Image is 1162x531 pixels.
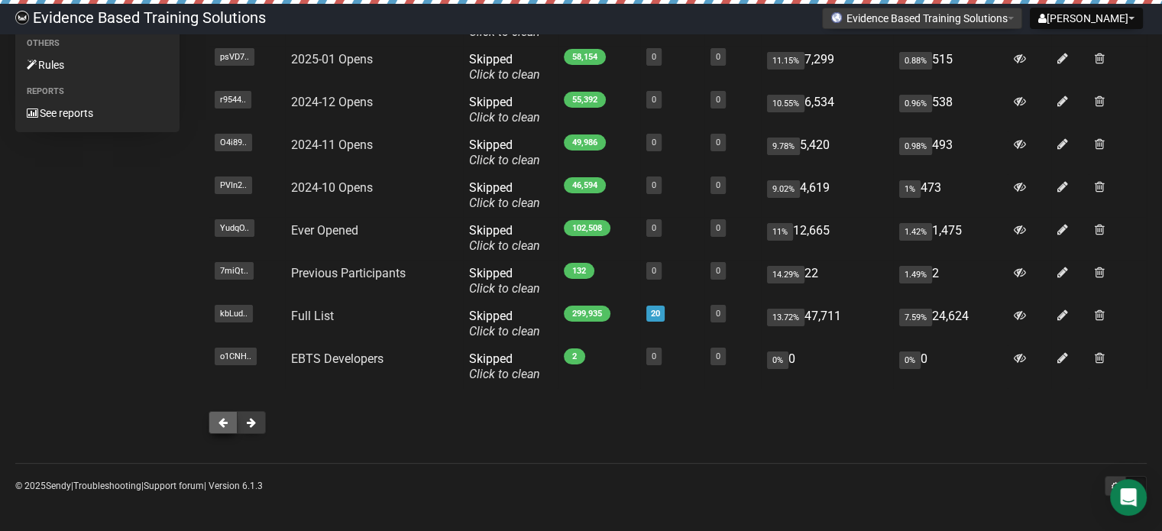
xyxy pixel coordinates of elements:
[716,266,720,276] a: 0
[652,351,656,361] a: 0
[469,238,540,253] a: Click to clean
[899,351,921,369] span: 0%
[761,131,893,174] td: 5,420
[564,220,610,236] span: 102,508
[716,309,720,319] a: 0
[46,481,71,491] a: Sendy
[893,217,1008,260] td: 1,475
[761,303,893,345] td: 47,711
[761,46,893,89] td: 7,299
[893,345,1008,388] td: 0
[291,138,373,152] a: 2024-11 Opens
[761,174,893,217] td: 4,619
[822,8,1022,29] button: Evidence Based Training Solutions
[899,180,921,198] span: 1%
[564,177,606,193] span: 46,594
[767,266,804,283] span: 14.29%
[767,223,793,241] span: 11%
[469,52,540,82] span: Skipped
[652,52,656,62] a: 0
[291,266,406,280] a: Previous Participants
[564,348,585,364] span: 2
[652,223,656,233] a: 0
[564,263,594,279] span: 132
[469,95,540,125] span: Skipped
[15,53,180,77] a: Rules
[893,131,1008,174] td: 493
[899,309,932,326] span: 7.59%
[215,348,257,365] span: o1CNH..
[291,95,373,109] a: 2024-12 Opens
[893,89,1008,131] td: 538
[761,89,893,131] td: 6,534
[215,134,252,151] span: O4i89..
[893,260,1008,303] td: 2
[291,52,373,66] a: 2025-01 Opens
[767,351,788,369] span: 0%
[1030,8,1143,29] button: [PERSON_NAME]
[291,351,384,366] a: EBTS Developers
[830,11,843,24] img: favicons
[291,180,373,195] a: 2024-10 Opens
[15,34,180,53] li: Others
[215,262,254,280] span: 7miQt..
[469,266,540,296] span: Skipped
[652,266,656,276] a: 0
[893,46,1008,89] td: 515
[761,217,893,260] td: 12,665
[215,91,251,108] span: r9544..
[469,223,540,253] span: Skipped
[291,309,334,323] a: Full List
[899,266,932,283] span: 1.49%
[767,95,804,112] span: 10.55%
[215,305,253,322] span: kbLud..
[767,309,804,326] span: 13.72%
[144,481,204,491] a: Support forum
[564,92,606,108] span: 55,392
[652,180,656,190] a: 0
[652,138,656,147] a: 0
[215,48,254,66] span: psVD7..
[469,324,540,338] a: Click to clean
[899,223,932,241] span: 1.42%
[761,260,893,303] td: 22
[564,49,606,65] span: 58,154
[469,67,540,82] a: Click to clean
[761,345,893,388] td: 0
[893,303,1008,345] td: 24,624
[469,351,540,381] span: Skipped
[899,52,932,70] span: 0.88%
[767,180,800,198] span: 9.02%
[716,52,720,62] a: 0
[651,309,660,319] a: 20
[15,478,263,494] p: © 2025 | | | Version 6.1.3
[716,138,720,147] a: 0
[469,309,540,338] span: Skipped
[15,101,180,125] a: See reports
[767,138,800,155] span: 9.78%
[15,11,29,24] img: 6a635aadd5b086599a41eda90e0773ac
[716,351,720,361] a: 0
[469,180,540,210] span: Skipped
[564,134,606,151] span: 49,986
[469,367,540,381] a: Click to clean
[716,95,720,105] a: 0
[469,196,540,210] a: Click to clean
[469,138,540,167] span: Skipped
[893,174,1008,217] td: 473
[899,138,932,155] span: 0.98%
[1110,479,1147,516] div: Open Intercom Messenger
[291,223,358,238] a: Ever Opened
[716,223,720,233] a: 0
[469,110,540,125] a: Click to clean
[215,219,254,237] span: YudqO..
[652,95,656,105] a: 0
[716,180,720,190] a: 0
[73,481,141,491] a: Troubleshooting
[215,176,252,194] span: PVIn2..
[469,153,540,167] a: Click to clean
[15,83,180,101] li: Reports
[767,52,804,70] span: 11.15%
[564,306,610,322] span: 299,935
[899,95,932,112] span: 0.96%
